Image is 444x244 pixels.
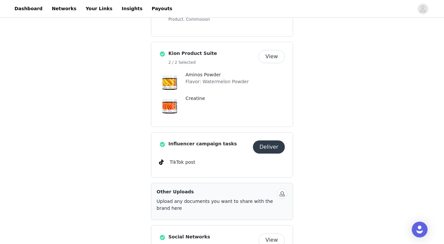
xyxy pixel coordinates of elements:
p: Creatine [185,95,285,102]
h4: Influencer campaign tasks [168,140,250,147]
button: Deliver [253,140,285,154]
span: Upload any documents you want to share with the brand here [157,199,273,211]
div: Open Intercom Messenger [412,222,428,237]
p: Aminos Powder [185,71,285,78]
h5: 2 / 2 Selected [168,60,256,65]
h4: Social Networks [168,233,256,240]
a: Networks [48,1,80,16]
a: Dashboard [11,1,46,16]
span: TikTok post [170,159,195,165]
h4: Other Uploads [157,188,274,195]
a: View [259,238,285,243]
button: View [259,50,285,63]
div: Influencer campaign tasks [151,132,293,178]
h4: Kion Product Suite [168,50,256,57]
p: Flavor: Watermelon Powder [185,78,285,85]
a: Your Links [82,1,116,16]
a: Payouts [148,1,176,16]
div: Kion Product Suite [151,42,293,127]
a: Deliver [253,145,285,150]
div: avatar [420,4,426,14]
a: Insights [118,1,146,16]
h5: Product, Commission [168,16,256,22]
a: View [259,54,285,59]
